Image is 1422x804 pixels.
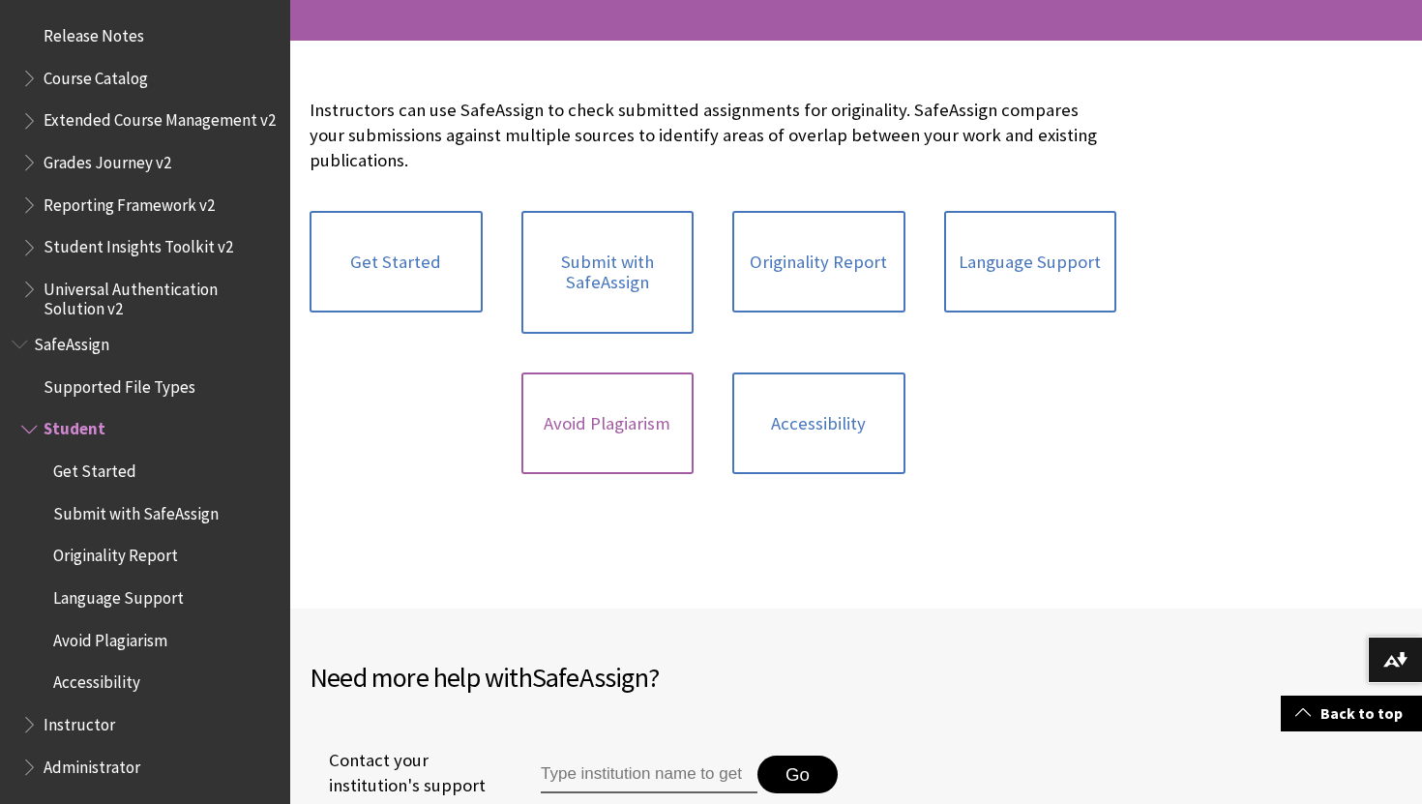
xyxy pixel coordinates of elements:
span: Student Insights Toolkit v2 [44,231,233,257]
span: SafeAssign [532,660,648,695]
span: Extended Course Management v2 [44,104,276,131]
p: Instructors can use SafeAssign to check submitted assignments for originality. SafeAssign compare... [310,98,1116,174]
a: Submit with SafeAssign [521,211,695,334]
button: Go [757,756,838,794]
input: Type institution name to get support [541,756,757,794]
span: Language Support [53,581,184,608]
span: Submit with SafeAssign [53,497,219,523]
a: Avoid Plagiarism [521,372,695,475]
span: Accessibility [53,667,140,693]
nav: Book outline for Blackboard SafeAssign [12,328,279,783]
span: Get Started [53,455,136,481]
span: Supported File Types [44,371,195,397]
span: Avoid Plagiarism [53,624,167,650]
h2: Need more help with ? [310,657,856,698]
a: Accessibility [732,372,905,475]
span: Release Notes [44,19,144,45]
span: Administrator [44,751,140,777]
span: Originality Report [53,540,178,566]
span: Instructor [44,708,115,734]
a: Originality Report [732,211,905,313]
a: Language Support [944,211,1117,313]
span: Reporting Framework v2 [44,189,215,215]
span: Student [44,413,105,439]
span: Universal Authentication Solution v2 [44,273,277,318]
span: SafeAssign [34,328,109,354]
span: Course Catalog [44,62,148,88]
span: Grades Journey v2 [44,146,171,172]
a: Get Started [310,211,483,313]
a: Back to top [1281,696,1422,731]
